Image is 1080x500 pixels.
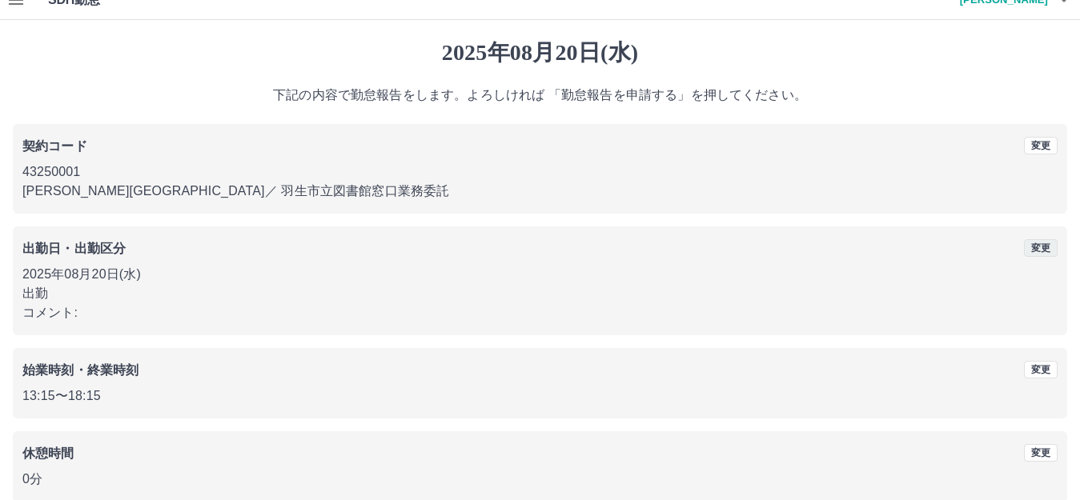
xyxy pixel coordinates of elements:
button: 変更 [1024,137,1058,154]
p: コメント: [22,303,1058,322]
p: 0分 [22,470,1058,489]
b: 休憩時間 [22,446,74,460]
p: 出勤 [22,284,1058,303]
h1: 2025年08月20日(水) [13,39,1067,66]
p: 13:15 〜 18:15 [22,386,1058,406]
button: 変更 [1024,239,1058,257]
b: 契約コード [22,139,87,153]
button: 変更 [1024,361,1058,378]
p: [PERSON_NAME][GEOGRAPHIC_DATA] ／ 羽生市立図書館窓口業務委託 [22,182,1058,201]
p: 43250001 [22,162,1058,182]
p: 下記の内容で勤怠報告をします。よろしければ 「勤怠報告を申請する」を押してください。 [13,86,1067,105]
b: 始業時刻・終業時刻 [22,363,139,377]
button: 変更 [1024,444,1058,462]
b: 出勤日・出勤区分 [22,242,126,255]
p: 2025年08月20日(水) [22,265,1058,284]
